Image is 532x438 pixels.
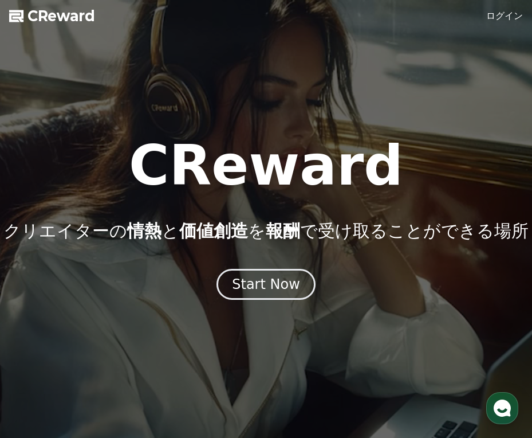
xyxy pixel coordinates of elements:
[216,269,316,300] button: Start Now
[27,7,95,25] span: CReward
[129,138,403,193] h1: CReward
[179,221,248,241] span: 価値創造
[9,7,95,25] a: CReward
[216,280,316,291] a: Start Now
[232,275,300,294] div: Start Now
[127,221,161,241] span: 情熱
[3,221,529,241] p: クリエイターの と を で受け取ることができる場所
[266,221,300,241] span: 報酬
[486,9,523,23] a: ログイン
